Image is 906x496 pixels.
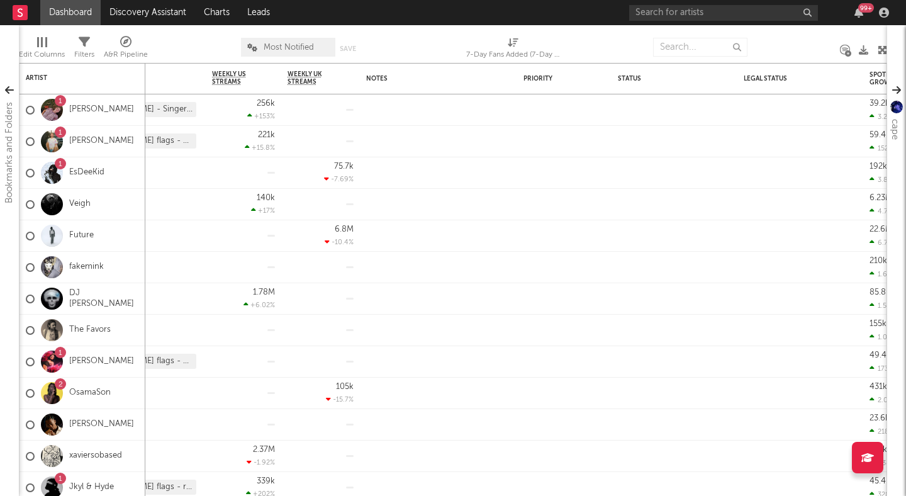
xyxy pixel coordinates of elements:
input: Search for artists [629,5,818,21]
div: 6.74k [870,239,896,247]
div: 173 [870,364,888,373]
div: 49.4k [870,351,891,359]
a: [PERSON_NAME] [69,136,134,147]
div: 1.78M [253,288,275,296]
a: OsamaSon [69,388,111,398]
a: xaviersobased [69,451,122,461]
div: 140k [257,194,275,202]
div: +17 % [251,206,275,215]
div: Filters [74,47,94,62]
div: Edit Columns [19,31,65,68]
div: Notes [366,75,492,82]
div: 3.81k [870,176,895,184]
a: fakemink [69,262,104,273]
div: 7-Day Fans Added (7-Day Fans Added) [466,47,561,62]
div: 23.6k [870,414,890,422]
div: -15.7 % [326,395,354,403]
div: 3.25k [870,113,895,121]
div: 210k [870,257,887,265]
a: Future [69,230,94,241]
span: Most Notified [264,43,314,52]
div: -10.4 % [325,238,354,246]
div: Edit Columns [19,47,65,62]
div: 152 [870,144,888,152]
div: 1.5k [870,302,890,310]
div: Artist [26,74,120,82]
div: Filters [74,31,94,68]
div: +6.02 % [243,301,275,309]
a: [PERSON_NAME] [69,356,134,367]
div: cape [887,119,902,140]
div: -7.69 % [324,175,354,183]
div: Bookmarks and Folders [2,102,17,203]
div: 1.01k [870,333,894,341]
button: 99+ [854,8,863,18]
div: 1.61k [870,270,894,278]
div: +15.8 % [245,144,275,152]
div: 256k [257,99,275,108]
div: 105k [336,383,354,391]
div: 4.73k [870,207,895,215]
div: 45.4k [870,477,890,485]
a: Veigh [69,199,91,210]
div: 2.03k [870,396,895,404]
span: Weekly US Streams [212,70,256,86]
div: 75.7k [334,162,354,171]
div: 7-Day Fans Added (7-Day Fans Added) [466,31,561,68]
div: 155k [870,320,886,328]
span: Weekly UK Streams [288,70,335,86]
div: 6.8M [335,225,354,234]
a: DJ [PERSON_NAME] [69,288,139,310]
div: +153 % [247,112,275,120]
a: Jkyl & Hyde [69,482,114,493]
div: 85.8k [870,288,890,296]
a: EsDeeKid [69,167,104,178]
div: 192k [870,162,887,171]
button: Save [340,45,356,52]
div: A&R Pipeline [104,47,148,62]
a: [PERSON_NAME] [69,104,134,115]
div: Priority [523,75,574,82]
div: 59.4k [870,131,890,139]
div: Status [618,75,700,82]
div: A&R Pipeline [104,31,148,68]
div: 221k [258,131,275,139]
div: 6.23M [870,194,892,202]
div: 218 [870,427,889,436]
a: The Favors [69,325,111,335]
input: Search... [653,38,747,57]
div: 431k [870,383,887,391]
div: 2.37M [253,446,275,454]
div: 339k [257,477,275,485]
div: 99 + [858,3,874,13]
a: [PERSON_NAME] [69,419,134,430]
div: Legal Status [744,75,825,82]
div: 39.2k [870,99,890,108]
div: 22.6M [870,225,892,234]
div: -1.92 % [247,458,275,466]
